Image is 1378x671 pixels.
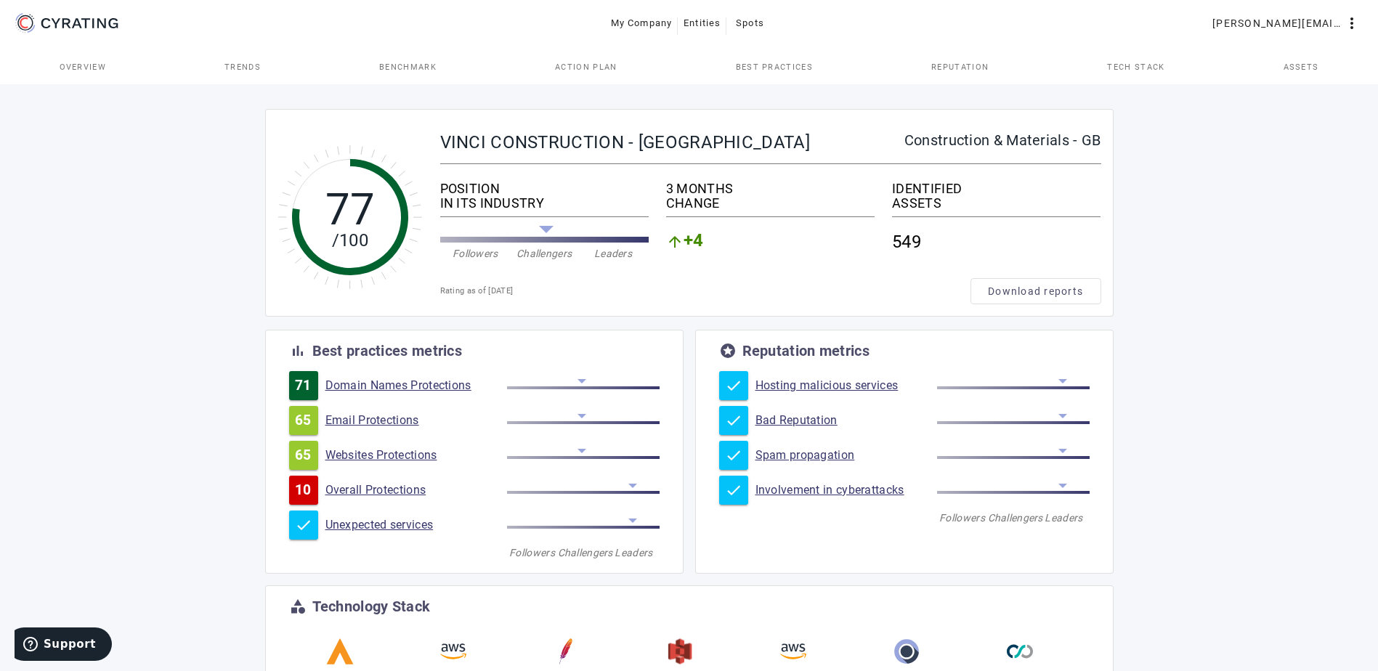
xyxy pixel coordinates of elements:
[325,184,375,235] tspan: 77
[325,448,507,463] a: Websites Protections
[41,18,118,28] g: CYRATING
[295,448,312,463] span: 65
[755,483,937,497] a: Involvement in cyberattacks
[440,284,970,298] div: Rating as of [DATE]
[325,413,507,428] a: Email Protections
[331,230,368,251] tspan: /100
[666,233,684,251] mat-icon: arrow_upward
[289,598,307,615] mat-icon: category
[892,196,1101,211] div: ASSETS
[295,516,312,534] mat-icon: check
[441,246,510,261] div: Followers
[1284,63,1319,71] span: Assets
[295,483,312,497] span: 10
[605,10,678,36] button: My Company
[684,233,704,251] span: +4
[1212,12,1343,35] span: [PERSON_NAME][EMAIL_ADDRESS][PERSON_NAME][DOMAIN_NAME]
[892,182,1101,196] div: IDENTIFIED
[379,63,437,71] span: Benchmark
[325,378,507,393] a: Domain Names Protections
[755,378,937,393] a: Hosting malicious services
[988,511,1039,525] div: Challengers
[579,246,648,261] div: Leaders
[904,133,1101,147] div: Construction & Materials - GB
[507,545,558,560] div: Followers
[725,412,742,429] mat-icon: check
[988,284,1083,298] span: Download reports
[931,63,989,71] span: Reputation
[970,278,1101,304] button: Download reports
[937,511,988,525] div: Followers
[725,481,742,499] mat-icon: check
[558,545,609,560] div: Challengers
[736,12,764,35] span: Spots
[684,12,721,35] span: Entities
[742,343,870,358] div: Reputation metrics
[224,63,261,71] span: Trends
[15,627,112,664] iframe: Opens a widget where you can find more information
[295,413,312,428] span: 65
[440,196,649,211] div: IN ITS INDUSTRY
[611,12,673,35] span: My Company
[726,10,773,36] button: Spots
[440,133,904,152] div: VINCI CONSTRUCTION - [GEOGRAPHIC_DATA]
[666,196,875,211] div: CHANGE
[555,63,617,71] span: Action Plan
[60,63,107,71] span: Overview
[1207,10,1366,36] button: [PERSON_NAME][EMAIL_ADDRESS][PERSON_NAME][DOMAIN_NAME]
[725,447,742,464] mat-icon: check
[755,413,937,428] a: Bad Reputation
[719,342,737,359] mat-icon: stars
[678,10,726,36] button: Entities
[725,377,742,394] mat-icon: check
[312,343,463,358] div: Best practices metrics
[325,483,507,497] a: Overall Protections
[1107,63,1164,71] span: Tech Stack
[1039,511,1090,525] div: Leaders
[755,448,937,463] a: Spam propagation
[312,599,431,614] div: Technology Stack
[609,545,660,560] div: Leaders
[892,223,1101,261] div: 549
[510,246,579,261] div: Challengers
[1343,15,1361,32] mat-icon: more_vert
[325,518,507,532] a: Unexpected services
[736,63,813,71] span: Best practices
[289,342,307,359] mat-icon: bar_chart
[440,182,649,196] div: POSITION
[295,378,312,393] span: 71
[666,182,875,196] div: 3 MONTHS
